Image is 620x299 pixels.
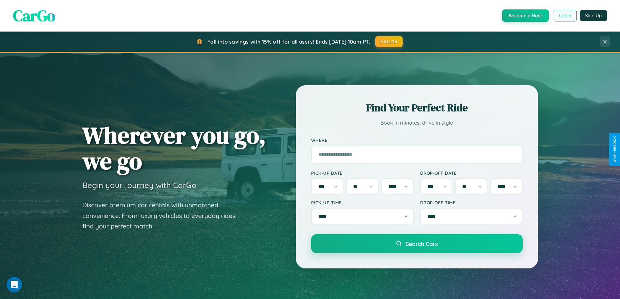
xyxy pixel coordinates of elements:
h1: Wherever you go, we go [82,122,266,174]
iframe: Intercom live chat [7,277,22,292]
label: Pick-up Time [311,200,414,205]
button: Sign Up [580,10,607,21]
span: CarGo [13,5,55,26]
p: Book in minutes, drive in style [311,118,523,128]
button: FALL15 [375,36,403,47]
span: Fall into savings with 15% off for all users! Ends [DATE] 10am PT. [207,38,370,45]
label: Drop-off Time [420,200,523,205]
button: Search Cars [311,234,523,253]
label: Drop-off Date [420,170,523,176]
button: Become a Host [502,9,549,22]
h2: Find Your Perfect Ride [311,101,523,115]
button: Login [554,10,577,21]
div: Give Feedback [612,136,617,163]
label: Pick-up Date [311,170,414,176]
span: Search Cars [406,240,438,247]
p: Discover premium car rentals with unmatched convenience. From luxury vehicles to everyday rides, ... [82,200,245,232]
label: Where [311,137,523,143]
h3: Begin your journey with CarGo [82,180,197,190]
